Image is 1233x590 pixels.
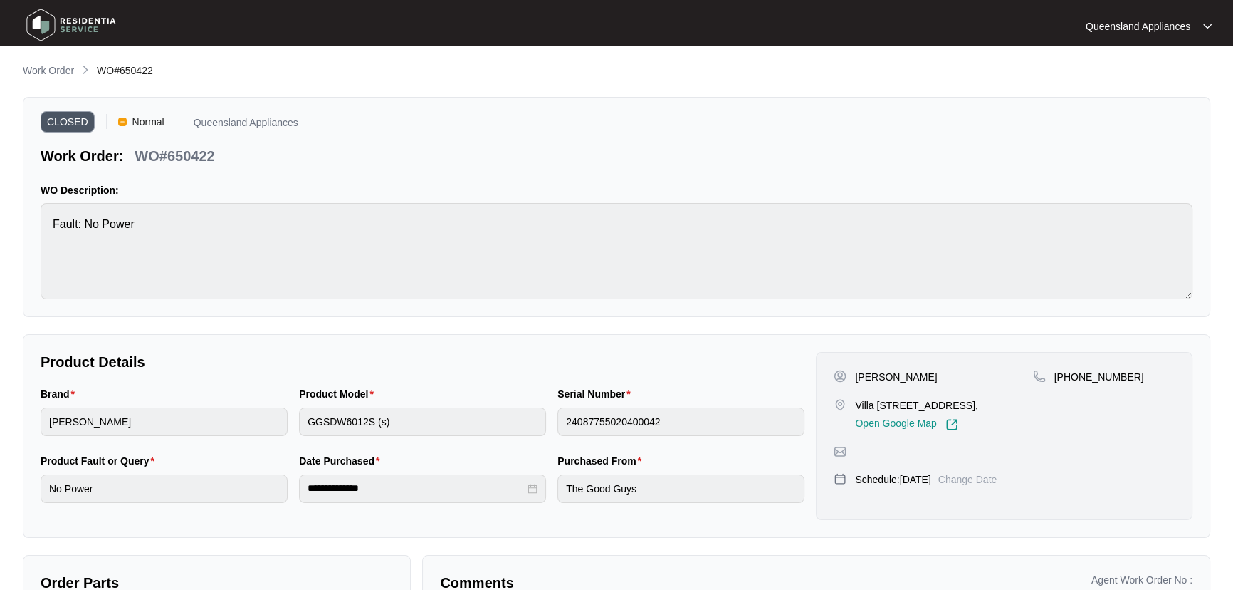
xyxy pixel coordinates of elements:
img: residentia service logo [21,4,121,46]
p: WO#650422 [135,146,214,166]
input: Serial Number [557,408,804,436]
label: Product Fault or Query [41,454,160,468]
label: Product Model [299,387,379,401]
label: Date Purchased [299,454,385,468]
input: Brand [41,408,288,436]
input: Product Fault or Query [41,475,288,503]
p: Work Order [23,63,74,78]
img: map-pin [1033,370,1046,383]
textarea: Fault: No Power [41,203,1192,299]
img: dropdown arrow [1203,23,1212,30]
img: Link-External [945,418,958,431]
span: Normal [127,111,170,133]
p: Schedule: [DATE] [855,472,930,487]
a: Open Google Map [855,418,957,431]
p: Change Date [938,472,997,487]
img: map-pin [834,445,846,458]
label: Serial Number [557,387,636,401]
span: WO#650422 [97,65,153,76]
p: Agent Work Order No : [1091,573,1192,587]
p: [PHONE_NUMBER] [1054,370,1144,384]
label: Brand [41,387,80,401]
img: chevron-right [80,64,91,76]
img: user-pin [834,370,846,383]
p: Product Details [41,352,804,372]
p: Queensland Appliances [1086,19,1190,33]
p: Queensland Appliances [194,118,298,133]
p: Work Order: [41,146,123,166]
input: Product Model [299,408,546,436]
label: Purchased From [557,454,647,468]
p: [PERSON_NAME] [855,370,937,384]
span: CLOSED [41,111,95,133]
input: Purchased From [557,475,804,503]
img: map-pin [834,398,846,411]
p: WO Description: [41,183,1192,197]
img: map-pin [834,472,846,485]
input: Date Purchased [308,481,525,496]
a: Work Order [20,63,77,79]
img: Vercel Logo [118,118,127,126]
p: Villa [STREET_ADDRESS], [855,398,977,413]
